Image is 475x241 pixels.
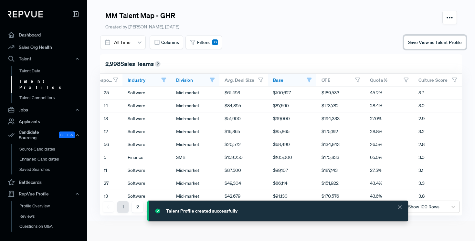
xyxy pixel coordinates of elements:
div: 25 [95,89,109,96]
div: 27 [95,180,109,187]
span: $175,833 [322,154,339,161]
a: Engaged Candidates [11,154,93,164]
div: 3.0 [413,100,462,112]
span: Culture Score [418,77,448,83]
div: Software [122,125,171,138]
div: 14 [95,102,108,109]
div: Toggle SortBy [219,74,268,87]
div: Mid-market [171,100,219,112]
a: Source Candidates [11,144,93,154]
div: Toggle SortBy [365,74,413,87]
div: Talent Profile created successfully [166,207,238,215]
h3: MM Talent Map - GHR [105,11,179,20]
div: Mid-market [171,87,219,100]
div: 2.8 [413,138,462,151]
div: 3.7 [413,87,462,100]
button: 3 [146,201,158,213]
a: Battlecards [3,176,85,188]
span: Filters [197,39,210,46]
div: Mid-market [171,112,219,125]
div: RepVue Profile [3,188,85,199]
div: 3.3 [413,177,462,190]
button: Talent [3,53,85,64]
button: Save View as Talent Profile [404,36,466,49]
div: 13 [95,193,108,200]
button: Filters18 [185,36,222,49]
span: $87,500 [225,167,241,174]
div: Candidate Sourcing [3,128,85,142]
button: Jobs [3,104,85,115]
div: SMB [171,151,219,164]
span: $105,000 [273,154,292,161]
a: Reviews [11,211,93,222]
span: Created by [PERSON_NAME], [DATE] [105,24,179,30]
span: $100,627 [273,89,291,96]
div: 2,998 Sales Teams [100,54,462,74]
div: Finance [122,151,171,164]
span: Avg. Deal Size [225,77,255,83]
div: 65.0% [365,151,413,164]
span: $134,843 [322,141,340,148]
div: 56 [95,141,109,148]
button: 1 [117,201,129,213]
span: $20,572 [225,141,241,148]
div: 3.0 [413,151,462,164]
nav: pagination [103,201,271,213]
span: $68,490 [273,141,290,148]
div: 43.6% [365,190,413,203]
a: Saved Searches [11,164,93,175]
div: Toggle SortBy [171,74,219,87]
span: Respondents [95,77,113,83]
span: Save View as Talent Profile [408,39,462,45]
span: $16,865 [225,128,240,135]
div: Toggle SortBy [122,74,171,87]
a: Profile Overview [11,201,93,211]
div: Software [122,164,171,177]
a: Talent Competitors [11,93,93,103]
div: Software [122,100,171,112]
div: 12 [95,128,108,135]
div: 2.9 [413,112,462,125]
div: Mid-market [171,177,219,190]
button: Columns [150,36,183,49]
div: 28.8% [365,125,413,138]
span: Division [176,77,193,83]
div: 3.8 [413,190,462,203]
div: Mid-market [171,138,219,151]
span: $91,130 [273,193,288,200]
span: $85,865 [273,128,290,135]
button: Previous [103,201,114,213]
div: Software [122,112,171,125]
span: $61,493 [225,89,240,96]
div: Toggle SortBy [90,74,122,87]
span: $175,192 [322,128,338,135]
span: Quota % [370,77,388,83]
div: Toggle SortBy [316,74,365,87]
span: Base [273,77,284,83]
span: $159,250 [225,154,243,161]
button: Candidate Sourcing Beta [3,128,85,142]
span: $189,533 [322,89,339,96]
span: $99,000 [273,115,290,122]
a: Questions on Q&A [11,221,93,232]
span: Columns [161,39,179,46]
div: 27.5% [365,164,413,177]
div: Mid-market [171,164,219,177]
a: Talent Data [11,66,93,76]
div: Software [122,177,171,190]
span: $173,782 [322,102,339,109]
img: RepVue [8,11,43,17]
button: 2 [132,201,143,213]
a: Applicants [3,115,85,128]
span: $170,576 [322,193,339,200]
div: 3.1 [413,164,462,177]
span: Industry [128,77,145,83]
div: Toggle SortBy [268,74,316,87]
div: 13 [95,115,108,122]
div: 18 [212,39,218,45]
div: 11 [95,167,107,174]
a: Talent Profiles [11,76,93,93]
a: Dashboard [3,29,85,41]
